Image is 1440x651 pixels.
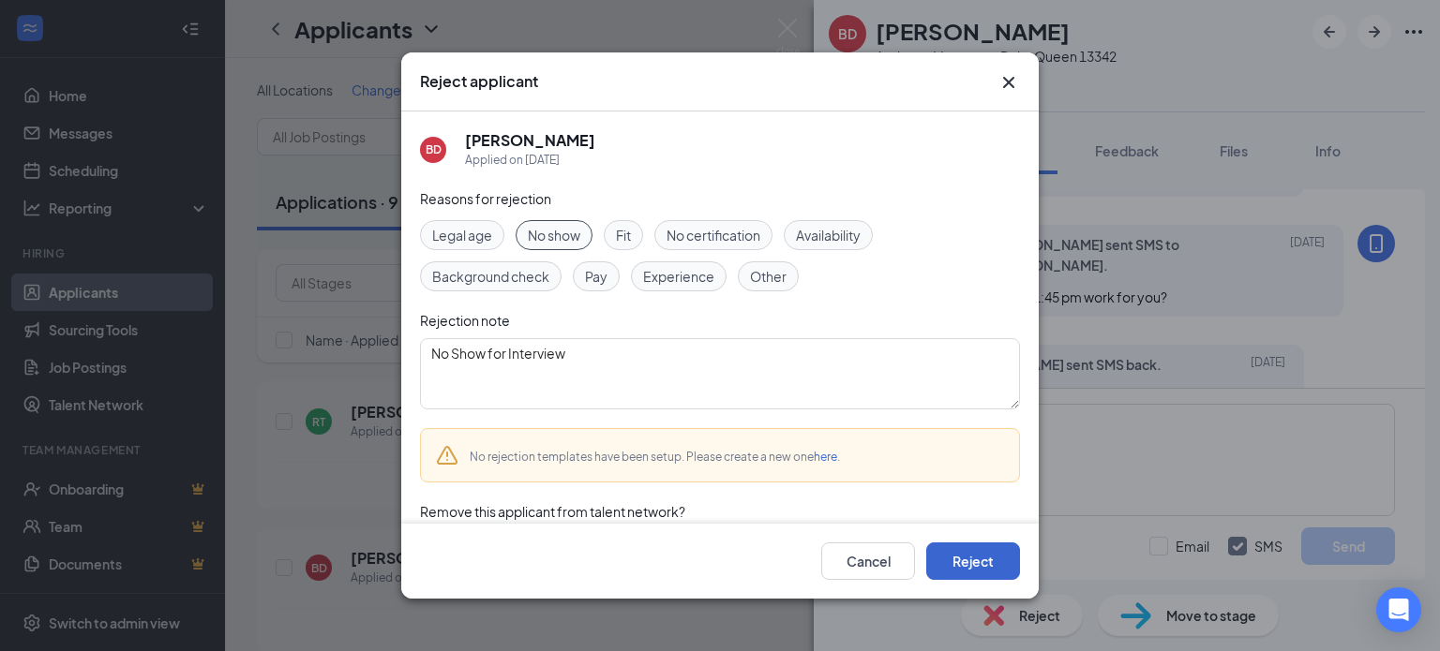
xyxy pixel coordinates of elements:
span: No certification [667,225,760,245]
span: No show [528,225,580,245]
span: Background check [432,266,549,287]
span: Legal age [432,225,492,245]
svg: Warning [436,444,458,466]
span: Fit [616,225,631,245]
span: Rejection note [420,312,510,329]
a: here [814,450,837,464]
div: Open Intercom Messenger [1376,587,1421,632]
div: Applied on [DATE] [465,151,595,170]
span: Remove this applicant from talent network? [420,503,685,520]
h3: Reject applicant [420,71,538,92]
span: No rejection templates have been setup. Please create a new one . [470,450,840,464]
span: Other [750,266,787,287]
span: Experience [643,266,714,287]
button: Reject [926,542,1020,580]
textarea: No Show for Interview [420,338,1020,409]
h5: [PERSON_NAME] [465,130,595,151]
svg: Cross [997,71,1020,94]
button: Cancel [821,542,915,580]
span: Pay [585,266,607,287]
button: Close [997,71,1020,94]
span: Availability [796,225,861,245]
span: Reasons for rejection [420,190,551,207]
div: BD [426,141,442,157]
